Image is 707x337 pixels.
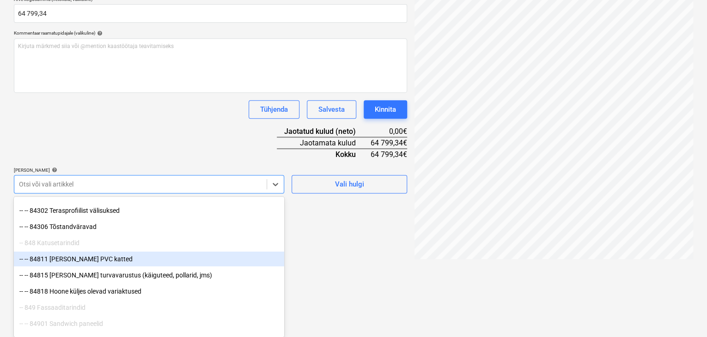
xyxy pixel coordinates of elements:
[277,126,371,137] div: Jaotatud kulud (neto)
[14,252,284,266] div: -- -- 84811 [PERSON_NAME] PVC katted
[14,300,284,315] div: -- 849 Fassaaditarindid
[661,293,707,337] iframe: Chat Widget
[318,103,345,115] div: Salvesta
[14,252,284,266] div: -- -- 84811 Katuse PVC katted
[277,149,371,160] div: Kokku
[14,316,284,331] div: -- -- 84901 Sandwich paneelid
[364,100,407,119] button: Kinnita
[307,100,356,119] button: Salvesta
[14,203,284,218] div: -- -- 84302 Terasprofiilist välisuksed
[14,30,407,36] div: Kommentaar raamatupidajale (valikuline)
[292,175,407,193] button: Vali hulgi
[14,235,284,250] div: -- 848 Katusetarindid
[371,126,407,137] div: 0,00€
[14,4,407,23] input: Arve kogusumma (netokulu, valikuline)
[260,103,288,115] div: Tühjenda
[335,178,364,190] div: Vali hulgi
[249,100,299,119] button: Tühjenda
[375,103,396,115] div: Kinnita
[14,167,284,173] div: [PERSON_NAME]
[14,219,284,234] div: -- -- 84306 Tõstandväravad
[95,30,103,36] span: help
[277,137,371,149] div: Jaotamata kulud
[14,268,284,283] div: -- -- 84815 [PERSON_NAME] turvavarustus (käiguteed, pollarid, jms)
[14,268,284,283] div: -- -- 84815 Katuse turvavarustus (käiguteed, pollarid, jms)
[371,137,407,149] div: 64 799,34€
[50,167,57,173] span: help
[661,293,707,337] div: Vestlusvidin
[371,149,407,160] div: 64 799,34€
[14,284,284,299] div: -- -- 84818 Hoone küljes olevad variaktused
